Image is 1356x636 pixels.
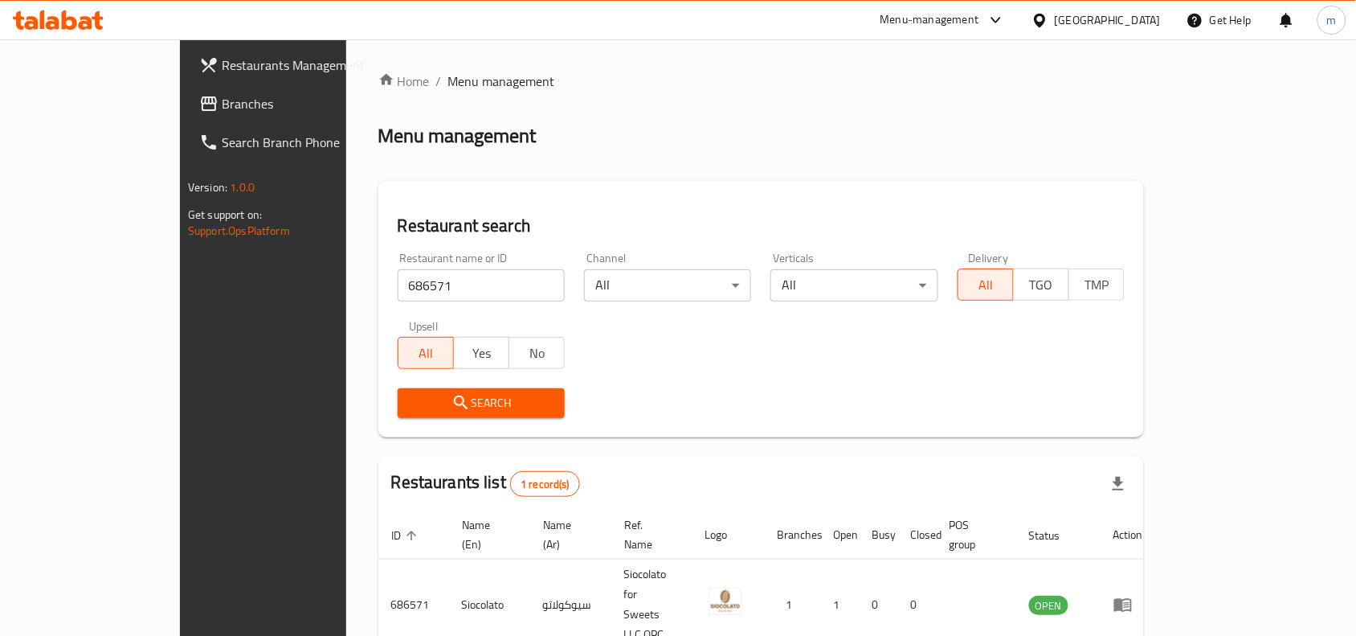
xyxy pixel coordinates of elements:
[508,337,565,369] button: No
[186,46,406,84] a: Restaurants Management
[188,177,227,198] span: Version:
[770,269,937,302] div: All
[398,337,454,369] button: All
[624,515,673,554] span: Ref. Name
[692,511,765,560] th: Logo
[378,72,1144,91] nav: breadcrumb
[391,470,580,497] h2: Restaurants list
[1099,465,1137,503] div: Export file
[1029,597,1068,615] span: OPEN
[1327,11,1337,29] span: m
[453,337,509,369] button: Yes
[965,273,1007,297] span: All
[516,342,558,365] span: No
[378,123,537,149] h2: Menu management
[409,321,439,332] label: Upsell
[1113,595,1143,614] div: Menu
[222,55,394,75] span: Restaurants Management
[584,269,751,302] div: All
[1013,269,1069,301] button: TGO
[1029,526,1081,545] span: Status
[398,388,565,418] button: Search
[1076,273,1118,297] span: TMP
[222,133,394,152] span: Search Branch Phone
[460,342,503,365] span: Yes
[188,204,262,225] span: Get support on:
[543,515,592,554] span: Name (Ar)
[1029,596,1068,615] div: OPEN
[705,581,745,622] img: Siocolato
[448,72,555,91] span: Menu management
[398,269,565,302] input: Search for restaurant name or ID..
[186,84,406,123] a: Branches
[898,511,937,560] th: Closed
[880,10,979,30] div: Menu-management
[186,123,406,162] a: Search Branch Phone
[436,72,442,91] li: /
[410,393,552,413] span: Search
[765,511,821,560] th: Branches
[1020,273,1063,297] span: TGO
[188,220,290,241] a: Support.OpsPlatform
[511,477,579,492] span: 1 record(s)
[391,526,422,545] span: ID
[821,511,860,560] th: Open
[860,511,898,560] th: Busy
[1055,11,1161,29] div: [GEOGRAPHIC_DATA]
[510,471,580,497] div: Total records count
[958,269,1014,301] button: All
[969,252,1009,264] label: Delivery
[1101,511,1156,560] th: Action
[230,177,255,198] span: 1.0.0
[1068,269,1125,301] button: TMP
[222,94,394,113] span: Branches
[405,342,447,365] span: All
[950,515,997,554] span: POS group
[398,214,1125,238] h2: Restaurant search
[462,515,511,554] span: Name (En)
